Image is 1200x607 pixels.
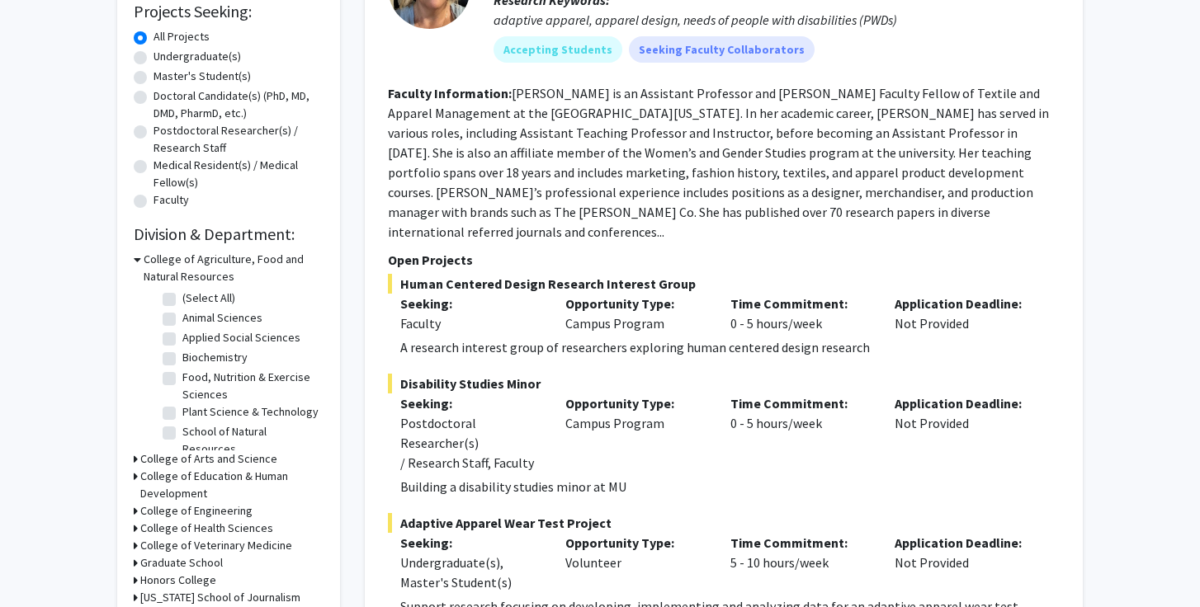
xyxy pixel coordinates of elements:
[400,294,541,313] p: Seeking:
[182,289,235,307] label: (Select All)
[154,28,210,45] label: All Projects
[718,393,883,473] div: 0 - 5 hours/week
[182,423,319,458] label: School of Natural Resources
[154,87,324,122] label: Doctoral Candidate(s) (PhD, MD, DMD, PharmD, etc.)
[388,85,1049,240] fg-read-more: [PERSON_NAME] is an Assistant Professor and [PERSON_NAME] Faculty Fellow of Textile and Apparel M...
[895,393,1035,413] p: Application Deadline:
[182,403,319,421] label: Plant Science & Technology
[494,36,622,63] mat-chip: Accepting Students
[140,589,300,606] h3: [US_STATE] School of Journalism
[400,313,541,333] div: Faculty
[140,572,216,589] h3: Honors College
[400,413,541,473] div: Postdoctoral Researcher(s) / Research Staff, Faculty
[154,68,251,85] label: Master's Student(s)
[882,294,1047,333] div: Not Provided
[388,250,1060,270] p: Open Projects
[718,533,883,592] div: 5 - 10 hours/week
[400,533,541,553] p: Seeking:
[882,533,1047,592] div: Not Provided
[388,85,512,101] b: Faculty Information:
[140,520,273,537] h3: College of Health Sciences
[553,393,718,473] div: Campus Program
[565,294,706,313] p: Opportunity Type:
[895,533,1035,553] p: Application Deadline:
[730,533,871,553] p: Time Commitment:
[730,294,871,313] p: Time Commitment:
[154,157,324,191] label: Medical Resident(s) / Medical Fellow(s)
[140,450,277,468] h3: College of Arts and Science
[494,10,1060,30] div: adaptive apparel, apparel design, needs of people with disabilities (PWDs)
[154,122,324,157] label: Postdoctoral Researcher(s) / Research Staff
[400,337,1060,357] p: A research interest group of researchers exploring human centered design research
[400,553,541,592] div: Undergraduate(s), Master's Student(s)
[400,477,1060,496] p: Building a disability studies minor at MU
[134,2,324,21] h2: Projects Seeking:
[553,294,718,333] div: Campus Program
[140,468,324,502] h3: College of Education & Human Development
[182,329,300,346] label: Applied Social Sciences
[718,294,883,333] div: 0 - 5 hours/week
[565,533,706,553] p: Opportunity Type:
[565,393,706,413] p: Opportunity Type:
[144,251,324,285] h3: College of Agriculture, Food and Natural Resources
[134,224,324,244] h2: Division & Department:
[182,309,262,327] label: Animal Sciences
[629,36,815,63] mat-chip: Seeking Faculty Collaborators
[140,537,292,554] h3: College of Veterinary Medicine
[140,554,223,572] h3: Graduate School
[553,533,718,592] div: Volunteer
[154,191,189,209] label: Faculty
[400,393,541,413] p: Seeking:
[882,393,1047,473] div: Not Provided
[154,48,241,65] label: Undergraduate(s)
[730,393,871,413] p: Time Commitment:
[12,533,70,595] iframe: Chat
[895,294,1035,313] p: Application Deadline:
[182,369,319,403] label: Food, Nutrition & Exercise Sciences
[140,502,253,520] h3: College of Engineering
[182,349,248,366] label: Biochemistry
[388,513,1060,533] span: Adaptive Apparel Wear Test Project
[388,374,1060,393] span: Disability Studies Minor
[388,274,1060,294] span: Human Centered Design Research Interest Group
